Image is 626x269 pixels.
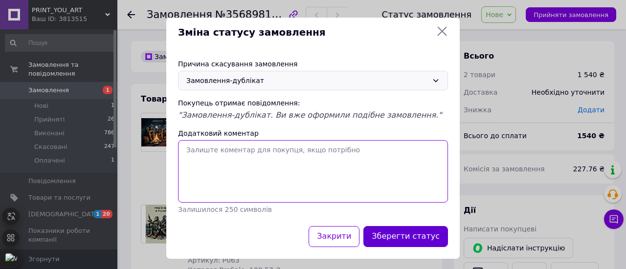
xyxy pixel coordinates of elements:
label: Додатковий коментар [178,129,259,137]
div: Замовлення-дублікат [186,75,428,86]
div: Покупець отримає повідомлення: [178,98,448,108]
button: Зберегти статус [363,226,448,247]
div: Причина скасування замовлення [178,59,448,69]
button: Закрити [309,226,359,247]
span: "Замовлення-дублікат. Ви вже оформили подібне замовлення." [178,110,442,120]
span: Зміна статусу замовлення [178,25,432,40]
span: Залишилося 250 символів [178,206,272,213]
